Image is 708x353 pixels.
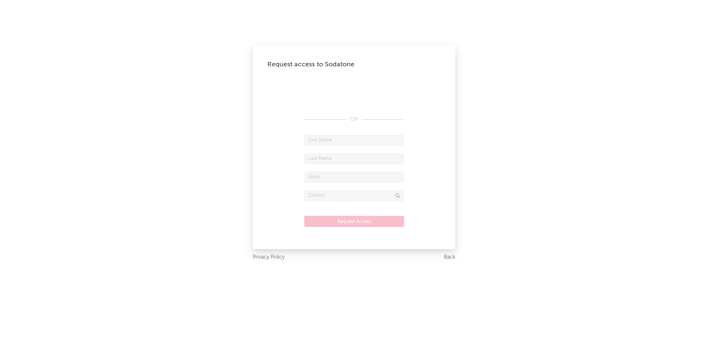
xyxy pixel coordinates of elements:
input: Division [304,190,404,201]
a: Privacy Policy [253,253,285,262]
div: OR [304,115,404,124]
input: First Name [304,135,404,146]
input: Email [304,172,404,183]
div: Request access to Sodatone [267,60,441,69]
a: Back [444,253,455,262]
button: Request Access [304,216,404,227]
input: Last Name [304,153,404,164]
